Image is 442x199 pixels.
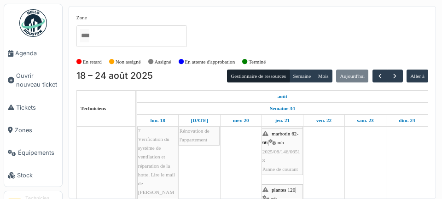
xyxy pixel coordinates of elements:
span: Techniciens [81,105,106,111]
span: Code 3 - Rénovation de l'appartement [180,119,209,142]
button: Aller à [407,70,428,82]
a: 24 août 2025 [396,115,417,126]
a: 19 août 2025 [188,115,210,126]
button: Aujourd'hui [336,70,368,82]
a: 20 août 2025 [231,115,251,126]
span: Tickets [16,103,58,112]
div: | [262,129,302,174]
label: En retard [83,58,102,66]
a: 23 août 2025 [355,115,376,126]
label: Terminé [249,58,266,66]
a: Ouvrir nouveau ticket [4,64,62,96]
span: 2025/08/146/06467 [138,119,176,133]
a: Semaine 34 [268,103,297,114]
a: 21 août 2025 [273,115,292,126]
span: Zones [15,126,58,135]
label: Assigné [155,58,171,66]
button: Suivant [387,70,402,83]
span: Stock [17,171,58,180]
span: Agenda [15,49,58,58]
input: Tous [80,29,89,42]
label: En attente d'approbation [185,58,235,66]
span: n/a [278,140,284,145]
button: Précédent [372,70,388,83]
span: plantes 120 [272,187,295,193]
img: Badge_color-CXgf-gQk.svg [19,9,47,37]
span: La hotte est HS [262,128,294,133]
button: Gestionnaire de ressources [227,70,290,82]
label: Zone [76,14,87,22]
button: Semaine [289,70,314,82]
a: 18 août 2025 [275,91,290,102]
span: Équipements [18,148,58,157]
a: 22 août 2025 [314,115,334,126]
a: Agenda [4,42,62,64]
a: Tickets [4,96,62,119]
a: 18 août 2025 [148,115,167,126]
button: Mois [314,70,332,82]
h2: 18 – 24 août 2025 [76,70,153,82]
label: Non assigné [116,58,141,66]
a: Équipements [4,141,62,164]
span: Ouvrir nouveau ticket [16,71,58,89]
span: marbotin 62-66 [262,131,298,145]
span: 2025/08/146/06518 [262,149,300,163]
a: Stock [4,164,62,187]
span: Panne de courant [262,166,298,172]
a: Zones [4,119,62,141]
